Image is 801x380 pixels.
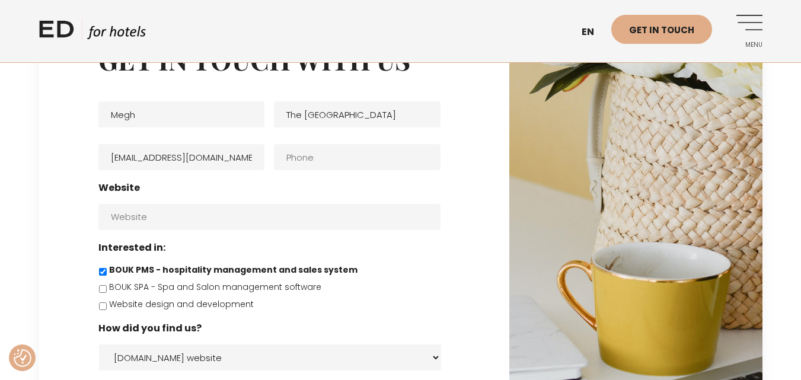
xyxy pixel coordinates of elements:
[274,144,441,170] input: Phone
[98,101,265,127] input: Full Name
[109,264,358,276] label: BOUK PMS - hospitality management and sales system
[109,298,254,311] label: Website design and development
[98,204,441,230] input: Website
[98,322,202,335] label: How did you find us?
[576,18,611,47] a: en
[39,18,146,47] a: ED HOTELS
[98,242,165,254] label: Interested in:
[274,101,441,127] input: Company name
[611,15,712,44] a: Get in touch
[98,144,265,170] input: E-mail
[98,43,450,75] h2: Get in touch with us
[730,15,762,47] a: Menu
[109,281,321,293] label: BOUK SPA - Spa and Salon management software
[730,41,762,49] span: Menu
[14,349,31,367] img: Revisit consent button
[98,182,140,194] label: Website
[14,349,31,367] button: Consent Preferences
